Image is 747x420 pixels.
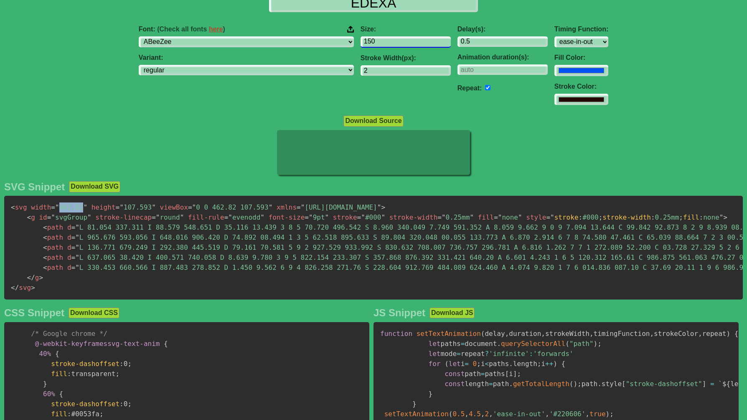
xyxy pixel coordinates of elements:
span: ; [127,400,132,408]
button: Download Source [343,115,403,126]
span: svg [11,203,27,211]
span: g [27,274,39,282]
span: , [545,410,549,418]
span: " [269,203,273,211]
span: = [465,360,469,368]
span: ( [569,380,574,388]
span: , [585,410,589,418]
span: #000 0.25mm none [554,213,719,221]
a: here [209,26,223,33]
span: fill [683,213,699,221]
span: 60% [43,390,55,398]
span: " [87,213,91,221]
span: = [494,213,498,221]
span: stroke-width [389,213,438,221]
span: ( [481,330,485,338]
span: 2 [485,410,489,418]
button: Download JS [429,307,475,318]
span: ) [553,360,557,368]
span: { [164,340,168,348]
span: " [719,213,724,221]
span: ; [127,360,132,368]
span: , [489,410,493,418]
span: { [734,330,739,338]
button: Download CSS [69,307,119,318]
span: " [83,203,87,211]
span: " [325,213,329,221]
span: = [152,213,156,221]
span: " [75,243,79,251]
span: none [494,213,522,221]
span: = [457,350,461,358]
label: Fill Color: [554,54,608,61]
span: < [43,254,47,261]
span: = [461,340,465,348]
span: = [71,264,76,271]
span: let [429,340,441,348]
span: (Check all fonts ) [157,26,225,33]
h2: JS Snippet [373,307,425,319]
span: path [43,233,63,241]
span: ] [513,370,517,378]
span: style [526,213,546,221]
span: </ [11,284,19,292]
span: < [27,213,31,221]
span: { [59,390,64,398]
span: > [723,213,727,221]
span: path [43,223,63,231]
span: stroke-dashoffset [51,360,119,368]
span: ; [537,360,541,368]
span: " [470,213,474,221]
span: " [75,233,79,241]
span: ) [594,340,598,348]
span: " [156,213,160,221]
span: viewBox [160,203,188,211]
span: ; [599,213,603,221]
span: < [485,360,489,368]
span: stroke-dashoffset [51,400,119,408]
span: = [224,213,229,221]
span: . [509,380,513,388]
span: " [75,254,79,261]
span: = [71,243,76,251]
label: Animation duration(s): [457,54,548,61]
span: "stroke-dashoffset" [626,380,702,388]
img: Upload your font [347,26,354,33]
span: evenodd [224,213,264,221]
span: ( [565,340,569,348]
span: ) [606,410,610,418]
span: 0 [473,360,477,368]
span: stroke [554,213,579,221]
label: Size: [361,26,451,33]
span: '#220606' [549,410,586,418]
span: ; [115,370,119,378]
span: 4.5 [469,410,481,418]
span: [ [505,370,509,378]
span: > [381,203,385,211]
span: } [429,390,433,398]
span: < [43,243,47,251]
span: : [699,213,704,221]
input: auto [457,64,548,75]
input: 2px [361,65,451,76]
span: , [650,330,654,338]
span: #000 [357,213,385,221]
span: 0.25mm [437,213,474,221]
span: " [51,213,55,221]
span: setTextAnimation [384,410,449,418]
span: = [116,203,120,211]
input: 0.1s [457,36,548,47]
span: Font: [139,26,225,33]
span: " [309,213,313,221]
span: const [445,370,465,378]
span: 107.593 [116,203,156,211]
span: fill [51,410,67,418]
span: : [67,410,71,418]
span: true [589,410,606,418]
span: . [597,380,602,388]
span: fill-rule [188,213,224,221]
span: < [43,223,47,231]
span: 9pt [305,213,329,221]
span: 40% [39,350,51,358]
span: ) [727,330,731,338]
